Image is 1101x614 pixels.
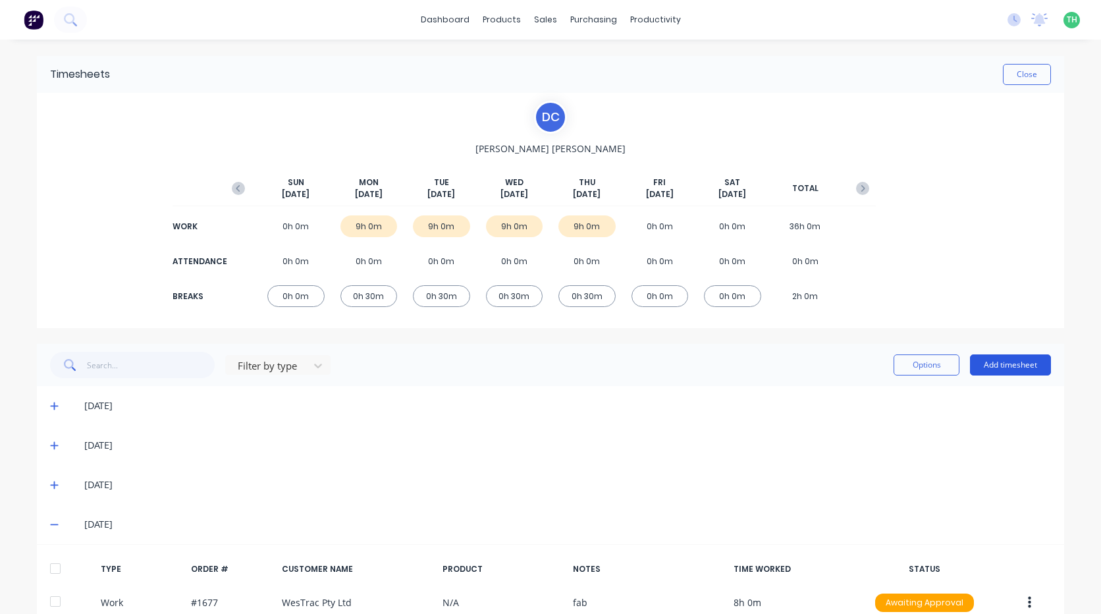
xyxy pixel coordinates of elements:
[558,285,616,307] div: 0h 30m
[475,142,626,155] span: [PERSON_NAME] [PERSON_NAME]
[267,250,325,272] div: 0h 0m
[653,177,666,188] span: FRI
[646,188,674,200] span: [DATE]
[505,177,524,188] span: WED
[413,250,470,272] div: 0h 0m
[191,563,271,575] div: ORDER #
[1067,14,1077,26] span: TH
[50,67,110,82] div: Timesheets
[718,188,746,200] span: [DATE]
[486,250,543,272] div: 0h 0m
[84,438,1051,453] div: [DATE]
[173,256,225,267] div: ATTENDANCE
[534,101,567,134] div: D C
[573,188,601,200] span: [DATE]
[359,177,379,188] span: MON
[476,10,527,30] div: products
[558,215,616,237] div: 9h 0m
[777,215,834,237] div: 36h 0m
[486,285,543,307] div: 0h 30m
[24,10,43,30] img: Factory
[282,188,309,200] span: [DATE]
[340,215,398,237] div: 9h 0m
[970,354,1051,376] button: Add timesheet
[777,250,834,272] div: 0h 0m
[282,563,432,575] div: CUSTOMER NAME
[724,177,740,188] span: SAT
[865,563,984,575] div: STATUS
[792,182,819,194] span: TOTAL
[486,215,543,237] div: 9h 0m
[734,563,853,575] div: TIME WORKED
[84,478,1051,492] div: [DATE]
[173,291,225,302] div: BREAKS
[173,221,225,233] div: WORK
[443,563,562,575] div: PRODUCT
[894,354,959,376] button: Options
[631,215,689,237] div: 0h 0m
[875,594,974,612] div: Awaiting Approval
[631,285,689,307] div: 0h 0m
[355,188,383,200] span: [DATE]
[101,563,181,575] div: TYPE
[573,563,723,575] div: NOTES
[434,177,449,188] span: TUE
[624,10,687,30] div: productivity
[631,250,689,272] div: 0h 0m
[1003,64,1051,85] button: Close
[267,285,325,307] div: 0h 0m
[777,285,834,307] div: 2h 0m
[527,10,564,30] div: sales
[500,188,528,200] span: [DATE]
[414,10,476,30] a: dashboard
[704,250,761,272] div: 0h 0m
[340,250,398,272] div: 0h 0m
[564,10,624,30] div: purchasing
[579,177,595,188] span: THU
[427,188,455,200] span: [DATE]
[704,285,761,307] div: 0h 0m
[267,215,325,237] div: 0h 0m
[288,177,304,188] span: SUN
[87,352,215,378] input: Search...
[84,399,1051,413] div: [DATE]
[413,285,470,307] div: 0h 30m
[704,215,761,237] div: 0h 0m
[558,250,616,272] div: 0h 0m
[84,517,1051,532] div: [DATE]
[340,285,398,307] div: 0h 30m
[413,215,470,237] div: 9h 0m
